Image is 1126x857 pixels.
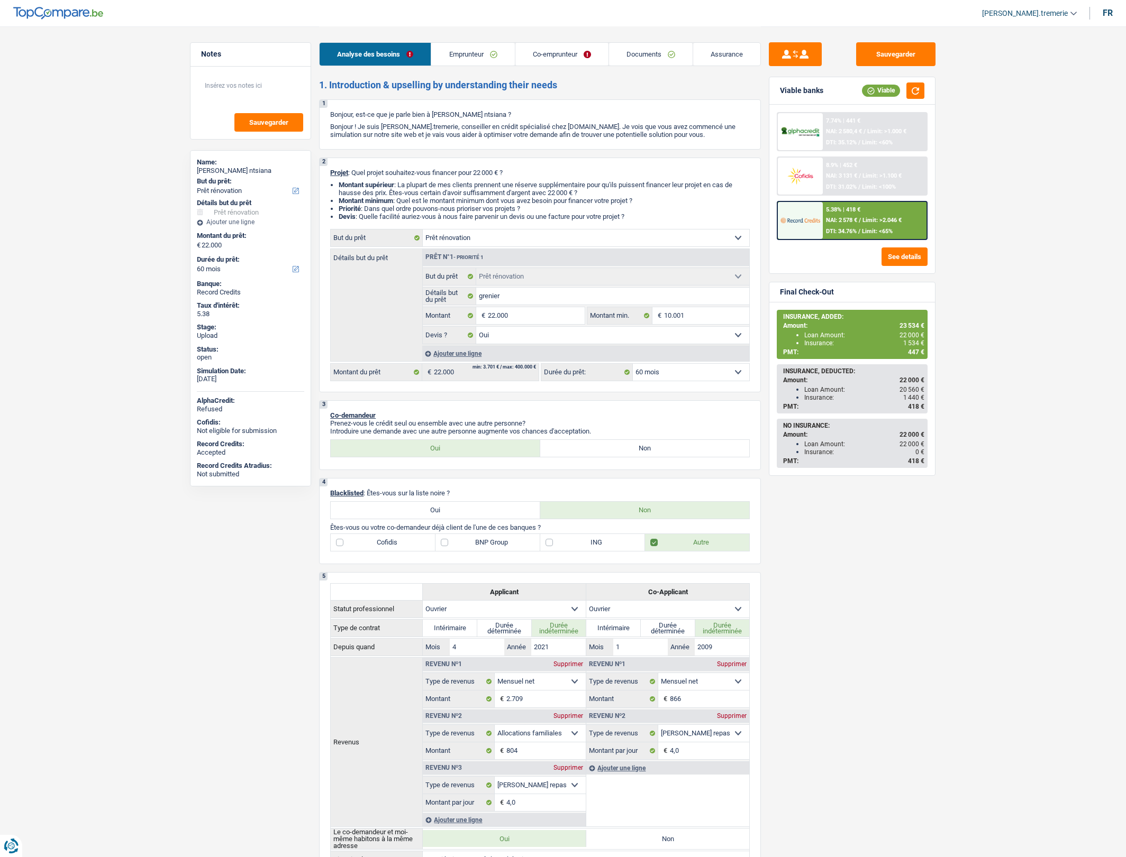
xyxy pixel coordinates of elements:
[423,742,494,759] label: Montant
[908,348,924,356] span: 447 €
[339,205,750,213] li: : Dans quel ordre pouvons-nous prioriser vos projets ?
[900,376,924,384] span: 22 000 €
[780,166,820,186] img: Cofidis
[197,367,304,375] div: Simulation Date:
[858,183,860,190] span: /
[197,255,302,264] label: Durée du prêt:
[641,620,695,637] label: Durée déterminée
[423,661,465,667] div: Revenu nº1
[197,177,302,186] label: But du prêt:
[826,206,860,213] div: 5.38% | 418 €
[495,742,506,759] span: €
[197,288,304,297] div: Record Credits
[331,534,435,551] label: Cofidis
[331,440,540,457] label: Oui
[900,431,924,438] span: 22 000 €
[197,158,304,167] div: Name:
[551,713,586,719] div: Supprimer
[609,43,693,66] a: Documents
[859,172,861,179] span: /
[320,100,328,108] div: 1
[331,619,423,637] th: Type de contrat
[586,690,658,707] label: Montant
[319,79,761,91] h2: 1. Introduction & upselling by understanding their needs
[551,661,586,667] div: Supprimer
[423,268,476,285] label: But du prêt
[330,489,750,497] p: : Êtes-vous sur la liste noire ?
[783,367,924,375] div: INSURANCE, DEDUCTED:
[826,117,860,124] div: 7.74% | 441 €
[783,457,924,465] div: PMT:
[531,639,586,656] input: AAAA
[540,534,645,551] label: ING
[541,364,633,381] label: Durée du prêt:
[320,158,328,166] div: 2
[532,620,586,637] label: Durée indéterminée
[197,167,304,175] div: [PERSON_NAME] ntsiana
[908,403,924,410] span: 418 €
[900,331,924,339] span: 22 000 €
[826,217,857,224] span: NAI: 2 578 €
[320,43,431,66] a: Analyse des besoins
[423,764,465,771] div: Revenu nº3
[249,119,288,126] span: Sauvegarder
[495,794,506,811] span: €
[197,353,304,362] div: open
[431,43,514,66] a: Emprunteur
[197,397,304,405] div: AlphaCredit:
[423,794,494,811] label: Montant par jour
[423,713,465,719] div: Revenu nº2
[473,365,536,370] div: min: 3.701 € / max: 400.000 €
[423,288,476,305] label: Détails but du prêt
[804,331,924,339] div: Loan Amount:
[900,322,924,329] span: 23 534 €
[826,228,857,235] span: DTI: 34.76%
[197,345,304,354] div: Status:
[804,448,924,456] div: Insurance:
[330,411,376,419] span: Co-demandeur
[783,313,924,320] div: INSURANCE, ADDED:
[495,690,506,707] span: €
[858,228,860,235] span: /
[197,427,304,435] div: Not eligible for submission
[804,394,924,401] div: Insurance:
[339,197,393,205] strong: Montant minimum
[422,346,749,361] div: Ajouter une ligne
[197,375,304,383] div: [DATE]
[915,448,924,456] span: 0 €
[693,43,760,66] a: Assurance
[339,213,356,220] span: Devis
[652,307,664,324] span: €
[862,85,900,96] div: Viable
[586,830,749,847] label: Non
[515,43,609,66] a: Co-emprunteur
[862,228,893,235] span: Limit: <65%
[714,661,749,667] div: Supprimer
[613,639,668,656] input: MM
[668,639,695,656] label: Année
[423,813,586,826] div: Ajouter une ligne
[197,301,304,310] div: Taux d'intérêt:
[330,523,750,531] p: Êtes-vous ou votre co-demandeur déjà client de l'une de ces banques ?
[780,126,820,138] img: AlphaCredit
[423,690,494,707] label: Montant
[197,448,304,457] div: Accepted
[974,5,1077,22] a: [PERSON_NAME].tremerie
[320,478,328,486] div: 4
[339,181,750,197] li: : La plupart de mes clients prennent une réserve supplémentaire pour qu'ils puissent financer leu...
[551,764,586,771] div: Supprimer
[804,339,924,347] div: Insurance:
[882,247,928,266] button: See details
[331,657,423,826] th: Revenus
[201,50,300,59] h5: Notes
[658,742,670,759] span: €
[586,761,749,775] div: Ajouter une ligne
[197,440,304,448] div: Record Credits:
[783,403,924,410] div: PMT:
[783,431,924,438] div: Amount:
[695,639,749,656] input: AAAA
[422,364,434,381] span: €
[450,639,504,656] input: MM
[197,241,201,250] span: €
[867,128,906,135] span: Limit: >1.000 €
